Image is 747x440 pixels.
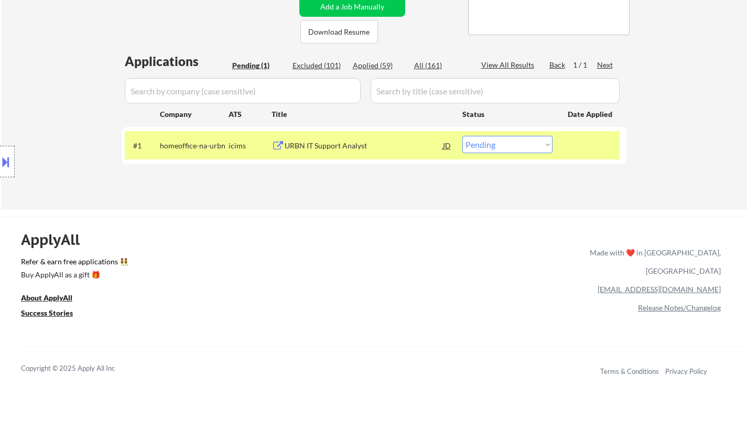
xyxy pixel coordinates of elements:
[481,60,537,70] div: View All Results
[232,60,285,71] div: Pending (1)
[21,271,126,278] div: Buy ApplyAll as a gift 🎁
[665,367,707,375] a: Privacy Policy
[586,243,721,280] div: Made with ❤️ in [GEOGRAPHIC_DATA], [GEOGRAPHIC_DATA]
[21,269,126,282] a: Buy ApplyAll as a gift 🎁
[21,307,87,320] a: Success Stories
[21,258,371,269] a: Refer & earn free applications 👯‍♀️
[638,303,721,312] a: Release Notes/Changelog
[125,78,361,103] input: Search by company (case sensitive)
[21,308,73,317] u: Success Stories
[371,78,620,103] input: Search by title (case sensitive)
[160,141,229,151] div: homeoffice-na-urbn
[600,367,659,375] a: Terms & Conditions
[598,285,721,294] a: [EMAIL_ADDRESS][DOMAIN_NAME]
[549,60,566,70] div: Back
[229,141,272,151] div: icims
[568,109,614,120] div: Date Applied
[21,363,142,374] div: Copyright © 2025 Apply All Inc
[300,20,378,44] button: Download Resume
[414,60,467,71] div: All (161)
[229,109,272,120] div: ATS
[293,60,345,71] div: Excluded (101)
[285,141,443,151] div: URBN IT Support Analyst
[573,60,597,70] div: 1 / 1
[272,109,452,120] div: Title
[125,55,229,68] div: Applications
[597,60,614,70] div: Next
[160,109,229,120] div: Company
[21,293,72,302] u: About ApplyAll
[353,60,405,71] div: Applied (59)
[21,292,87,305] a: About ApplyAll
[462,104,553,123] div: Status
[442,136,452,155] div: JD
